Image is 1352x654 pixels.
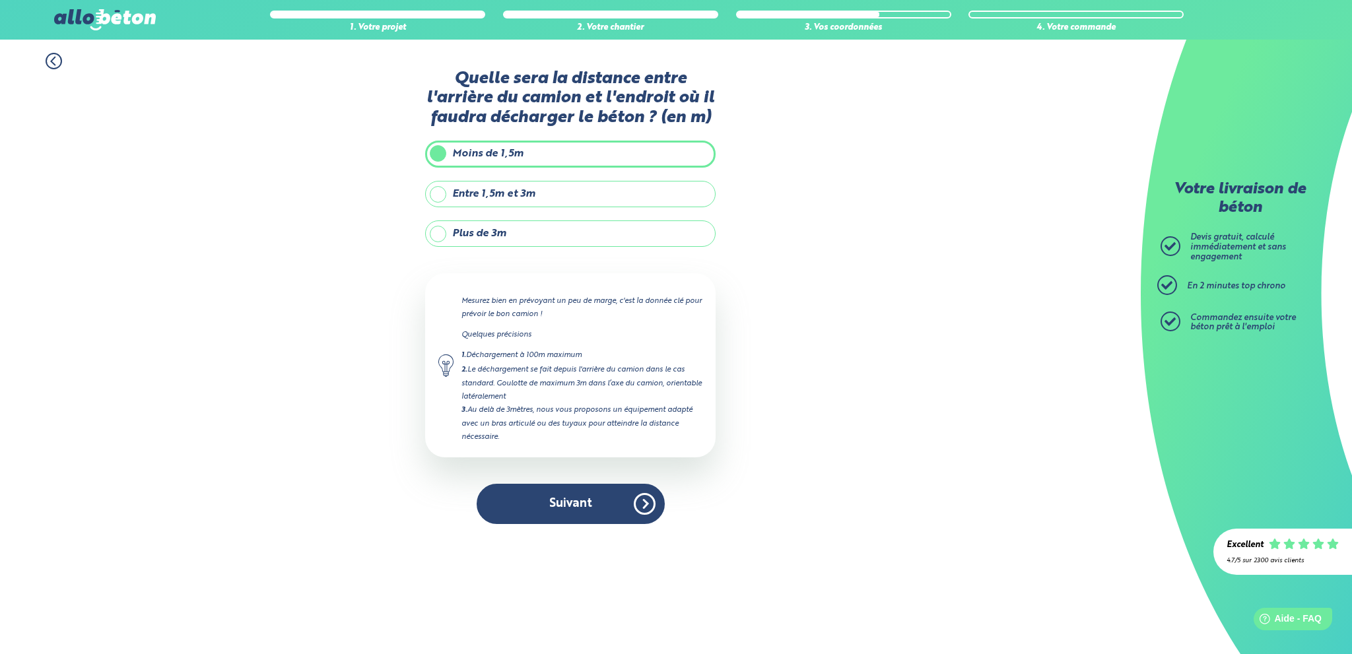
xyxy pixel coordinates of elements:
[968,23,1184,33] div: 4. Votre commande
[1234,603,1337,639] iframe: Help widget launcher
[425,141,716,167] label: Moins de 1,5m
[736,23,951,33] div: 3. Vos coordonnées
[461,403,702,443] div: Au delà de 3mètres, nous vous proposons un équipement adapté avec un bras articulé ou des tuyaux ...
[461,366,467,374] strong: 2.
[461,328,702,341] p: Quelques précisions
[461,363,702,403] div: Le déchargement se fait depuis l'arrière du camion dans le cas standard. Goulotte de maximum 3m d...
[461,348,702,362] div: Déchargement à 100m maximum
[425,181,716,207] label: Entre 1,5m et 3m
[461,407,467,414] strong: 3.
[54,9,156,30] img: allobéton
[425,220,716,247] label: Plus de 3m
[270,23,485,33] div: 1. Votre projet
[461,352,466,359] strong: 1.
[461,294,702,321] p: Mesurez bien en prévoyant un peu de marge, c'est la donnée clé pour prévoir le bon camion !
[503,23,718,33] div: 2. Votre chantier
[425,69,716,127] label: Quelle sera la distance entre l'arrière du camion et l'endroit où il faudra décharger le béton ? ...
[477,484,665,524] button: Suivant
